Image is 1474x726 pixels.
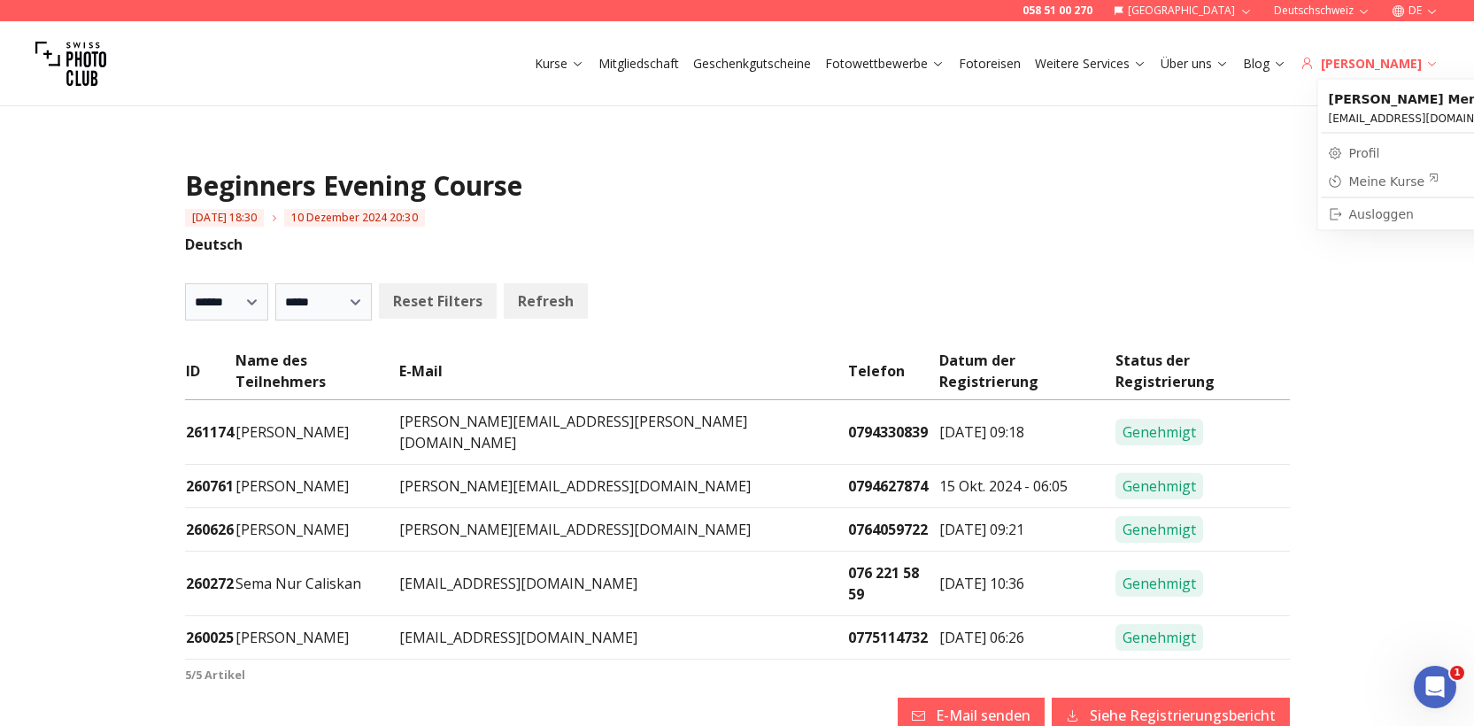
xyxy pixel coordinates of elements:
span: Genehmigt [1115,570,1203,597]
span: Genehmigt [1115,516,1203,543]
button: Blog [1236,51,1293,76]
td: [DATE] 10:36 [938,552,1115,616]
td: 260272 [185,552,235,616]
td: [DATE] 06:26 [938,616,1115,660]
td: [PERSON_NAME] [235,400,399,465]
td: 15 Okt. 2024 - 06:05 [938,465,1115,508]
b: Reset Filters [393,290,482,312]
a: 058 51 00 270 [1023,4,1092,18]
td: Telefon [847,349,938,400]
button: Kurse [528,51,591,76]
td: [EMAIL_ADDRESS][DOMAIN_NAME] [398,616,846,660]
button: Über uns [1154,51,1236,76]
td: 260626 [185,508,235,552]
button: Weitere Services [1028,51,1154,76]
td: Sema Nur Caliskan [235,552,399,616]
td: E-Mail [398,349,846,400]
h1: Beginners Evening Course [185,170,1290,202]
td: [DATE] 09:18 [938,400,1115,465]
a: Blog [1243,55,1286,73]
a: 0794330839 [848,422,928,442]
a: Fotowettbewerbe [825,55,945,73]
td: [PERSON_NAME][EMAIL_ADDRESS][PERSON_NAME][DOMAIN_NAME] [398,400,846,465]
td: 261174 [185,400,235,465]
button: Refresh [504,283,588,319]
td: Datum der Registrierung [938,349,1115,400]
td: 260761 [185,465,235,508]
td: [PERSON_NAME][EMAIL_ADDRESS][DOMAIN_NAME] [398,465,846,508]
td: [PERSON_NAME][EMAIL_ADDRESS][DOMAIN_NAME] [398,508,846,552]
a: 0794627874 [848,476,928,496]
iframe: Intercom live chat [1414,666,1456,708]
p: Deutsch [185,234,1290,255]
a: Weitere Services [1035,55,1146,73]
td: ID [185,349,235,400]
span: [DATE] 18:30 [185,209,264,227]
button: Fotowettbewerbe [818,51,952,76]
span: Genehmigt [1115,624,1203,651]
span: 10 Dezember 2024 20:30 [284,209,425,227]
b: 5 / 5 Artikel [185,667,245,683]
a: 076 221 58 59 [848,563,919,604]
a: Über uns [1161,55,1229,73]
span: Genehmigt [1115,419,1203,445]
td: Status der Registrierung [1115,349,1289,400]
img: Swiss photo club [35,28,106,99]
b: Refresh [518,290,574,312]
button: Fotoreisen [952,51,1028,76]
td: Name des Teilnehmers [235,349,399,400]
div: [PERSON_NAME] [1300,55,1439,73]
div: Meine Kurse [1349,173,1439,190]
td: [PERSON_NAME] [235,508,399,552]
button: Reset Filters [379,283,497,319]
span: Genehmigt [1115,473,1203,499]
span: 1 [1450,666,1464,680]
a: 0775114732 [848,628,928,647]
td: 260025 [185,616,235,660]
a: 0764059722 [848,520,928,539]
a: Kurse [535,55,584,73]
td: [PERSON_NAME] [235,465,399,508]
td: [PERSON_NAME] [235,616,399,660]
a: Mitgliedschaft [598,55,679,73]
td: [EMAIL_ADDRESS][DOMAIN_NAME] [398,552,846,616]
button: Mitgliedschaft [591,51,686,76]
a: Geschenkgutscheine [693,55,811,73]
td: [DATE] 09:21 [938,508,1115,552]
a: Fotoreisen [959,55,1021,73]
button: Geschenkgutscheine [686,51,818,76]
